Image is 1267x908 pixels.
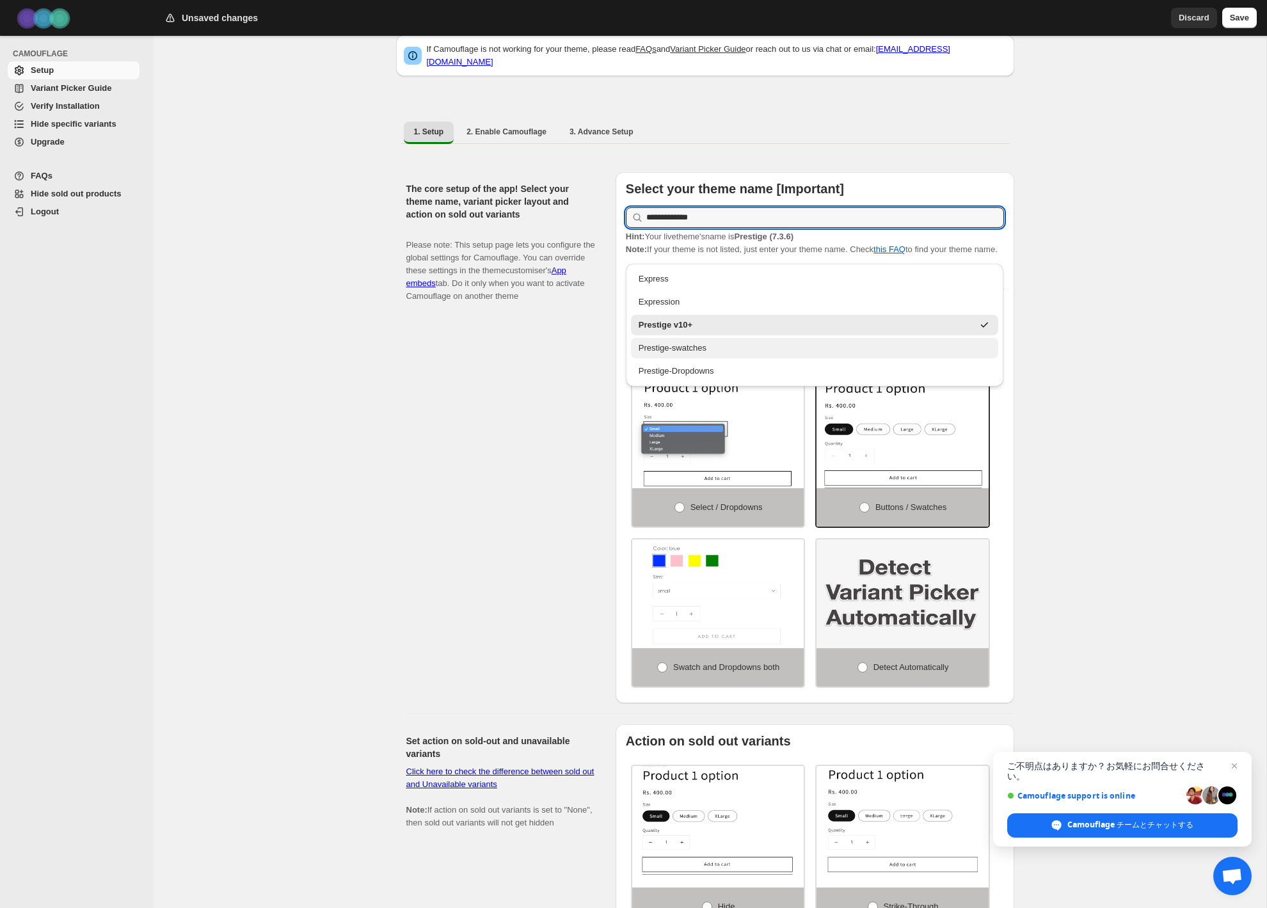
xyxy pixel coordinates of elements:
[31,171,52,180] span: FAQs
[1230,12,1249,24] span: Save
[626,734,791,748] b: Action on sold out variants
[1213,857,1252,895] div: チャットを開く
[632,539,804,648] img: Swatch and Dropdowns both
[1179,12,1209,24] span: Discard
[31,65,54,75] span: Setup
[639,342,991,354] div: Prestige-swatches
[690,502,763,512] span: Select / Dropdowns
[406,226,595,303] p: Please note: This setup page lets you configure the global settings for Camouflage. You can overr...
[626,232,645,241] strong: Hint:
[8,167,139,185] a: FAQs
[1227,758,1242,774] span: チャットを閉じる
[31,137,65,147] span: Upgrade
[8,203,139,221] a: Logout
[466,127,546,137] span: 2. Enable Camouflage
[570,127,633,137] span: 3. Advance Setup
[635,44,657,54] a: FAQs
[31,119,116,129] span: Hide specific variants
[673,662,779,672] span: Swatch and Dropdowns both
[873,662,949,672] span: Detect Automatically
[875,502,946,512] span: Buttons / Swatches
[1007,791,1182,800] span: Camouflage support is online
[8,133,139,151] a: Upgrade
[1067,819,1193,831] span: Camouflage チームとチャットする
[8,185,139,203] a: Hide sold out products
[873,244,905,254] a: this FAQ
[8,79,139,97] a: Variant Picker Guide
[632,379,804,488] img: Select / Dropdowns
[626,312,1004,335] li: Prestige v10+
[406,735,595,760] h2: Set action on sold-out and unavailable variants
[639,273,991,285] div: Express
[406,767,594,789] a: Click here to check the difference between sold out and Unavailable variants
[31,207,59,216] span: Logout
[626,269,1004,289] li: Express
[31,189,122,198] span: Hide sold out products
[626,182,844,196] b: Select your theme name [Important]
[817,379,989,488] img: Buttons / Swatches
[427,43,1007,68] p: If Camouflage is not working for your theme, please read and or reach out to us via chat or email:
[406,805,427,815] b: Note:
[31,83,111,93] span: Variant Picker Guide
[734,232,793,241] strong: Prestige (7.3.6)
[13,49,145,59] span: CAMOUFLAGE
[182,12,258,24] h2: Unsaved changes
[1007,761,1238,781] span: ご不明点はありますか？お気軽にお問合せください。
[817,539,989,648] img: Detect Automatically
[817,766,989,875] img: Strike-through
[639,365,991,378] div: Prestige-Dropdowns
[406,182,595,221] h2: The core setup of the app! Select your theme name, variant picker layout and action on sold out v...
[626,230,1004,256] p: If your theme is not listed, just enter your theme name. Check to find your theme name.
[626,358,1004,381] li: Prestige-Dropdowns
[626,289,1004,312] li: Expression
[1222,8,1257,28] button: Save
[1171,8,1217,28] button: Discard
[670,44,745,54] a: Variant Picker Guide
[626,335,1004,358] li: Prestige-swatches
[31,101,100,111] span: Verify Installation
[632,766,804,875] img: Hide
[414,127,444,137] span: 1. Setup
[406,767,594,827] span: If action on sold out variants is set to "None", then sold out variants will not get hidden
[1007,813,1238,838] div: Camouflage チームとチャットする
[626,244,647,254] strong: Note:
[8,97,139,115] a: Verify Installation
[626,232,793,241] span: Your live theme's name is
[639,296,991,308] div: Expression
[639,319,973,331] div: Prestige v10+
[8,115,139,133] a: Hide specific variants
[8,61,139,79] a: Setup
